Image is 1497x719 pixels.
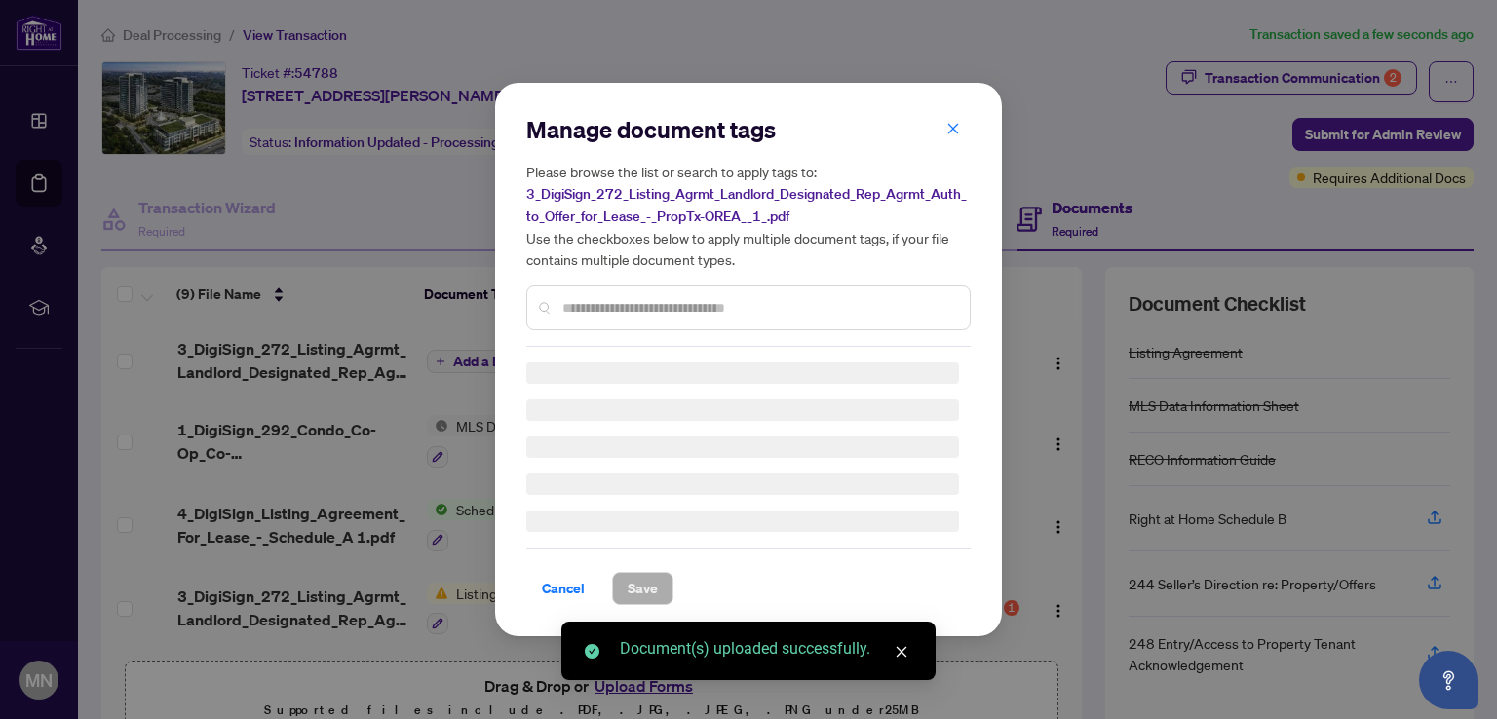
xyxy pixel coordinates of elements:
[620,637,912,661] div: Document(s) uploaded successfully.
[526,161,971,270] h5: Please browse the list or search to apply tags to: Use the checkboxes below to apply multiple doc...
[1419,651,1478,709] button: Open asap
[526,185,967,225] span: 3_DigiSign_272_Listing_Agrmt_Landlord_Designated_Rep_Agrmt_Auth_to_Offer_for_Lease_-_PropTx-OREA_...
[895,645,908,659] span: close
[542,573,585,604] span: Cancel
[526,114,971,145] h2: Manage document tags
[891,641,912,662] a: Close
[585,644,599,659] span: check-circle
[612,572,673,605] button: Save
[946,122,960,135] span: close
[526,572,600,605] button: Cancel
